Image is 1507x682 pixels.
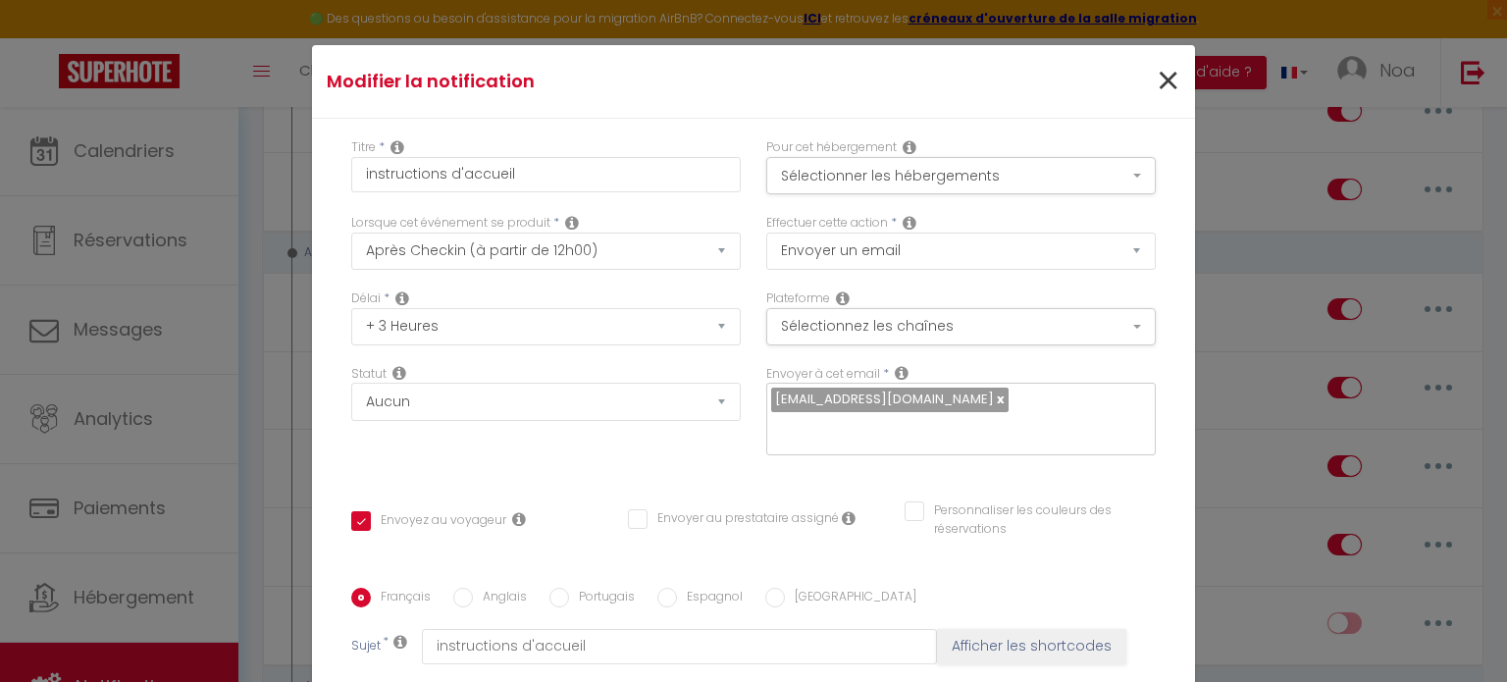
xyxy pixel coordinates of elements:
[390,139,404,155] i: Title
[512,511,526,527] i: Envoyer au voyageur
[351,214,550,233] label: Lorsque cet événement se produit
[775,390,994,408] span: [EMAIL_ADDRESS][DOMAIN_NAME]
[842,510,856,526] i: Envoyer au prestataire si il est assigné
[766,289,830,308] label: Plateforme
[937,629,1126,664] button: Afficher les shortcodes
[785,588,916,609] label: [GEOGRAPHIC_DATA]
[351,365,387,384] label: Statut
[351,138,376,157] label: Titre
[565,215,579,231] i: Event Occur
[395,290,409,306] i: Action Time
[569,588,635,609] label: Portugais
[766,214,888,233] label: Effectuer cette action
[1156,52,1180,111] span: ×
[392,365,406,381] i: Booking status
[677,588,743,609] label: Espagnol
[473,588,527,609] label: Anglais
[903,139,916,155] i: This Rental
[393,634,407,650] i: Subject
[351,637,381,657] label: Sujet
[766,138,897,157] label: Pour cet hébergement
[766,308,1156,345] button: Sélectionnez les chaînes
[903,215,916,231] i: Action Type
[351,289,381,308] label: Délai
[327,68,887,95] h4: Modifier la notification
[371,588,431,609] label: Français
[766,365,880,384] label: Envoyer à cet email
[766,157,1156,194] button: Sélectionner les hébergements
[1156,61,1180,103] button: Close
[16,8,75,67] button: Ouvrir le widget de chat LiveChat
[895,365,909,381] i: Recipient
[836,290,850,306] i: Action Channel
